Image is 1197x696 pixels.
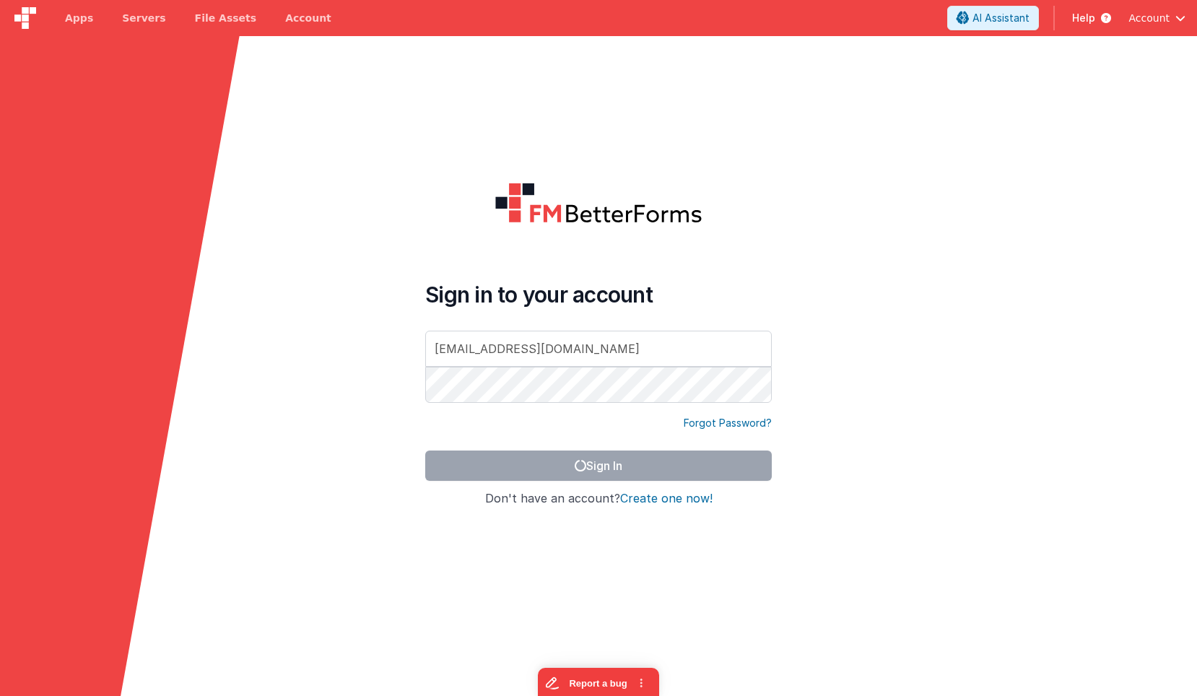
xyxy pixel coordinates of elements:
[684,416,772,430] a: Forgot Password?
[425,492,772,505] h4: Don't have an account?
[425,282,772,308] h4: Sign in to your account
[65,11,93,25] span: Apps
[1072,11,1095,25] span: Help
[972,11,1030,25] span: AI Assistant
[620,492,713,505] button: Create one now!
[425,451,772,481] button: Sign In
[947,6,1039,30] button: AI Assistant
[195,11,257,25] span: File Assets
[425,331,772,367] input: Email Address
[122,11,165,25] span: Servers
[1128,11,1185,25] button: Account
[1128,11,1170,25] span: Account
